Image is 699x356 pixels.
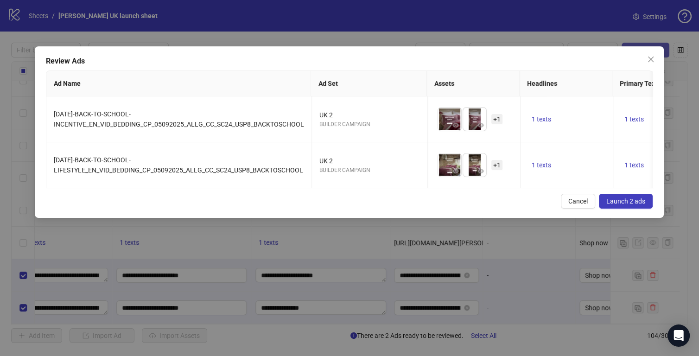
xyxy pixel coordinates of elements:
[621,114,648,125] button: 1 texts
[463,153,486,177] img: Asset 2
[607,197,646,205] span: Launch 2 ads
[475,165,486,177] button: Preview
[450,120,461,131] button: Preview
[438,153,461,177] img: Asset 1
[452,168,459,174] span: eye
[54,110,304,128] span: [DATE]-BACK-TO-SCHOOL-INCENTIVE_EN_VID_BEDDING_CP_05092025_ALLG_CC_SC24_USP8_BACKTOSCHOOL
[311,71,427,96] th: Ad Set
[599,194,653,209] button: Launch 2 ads
[520,71,612,96] th: Headlines
[54,156,303,174] span: [DATE]-BACK-TO-SCHOOL-LIFESTYLE_EN_VID_BEDDING_CP_05092025_ALLG_CC_SC24_USP8_BACKTOSCHOOL
[491,160,502,170] span: + 1
[475,120,486,131] button: Preview
[569,197,588,205] span: Cancel
[319,166,420,175] div: BUILDER CAMPAIGN
[532,161,551,169] span: 1 texts
[477,122,484,128] span: eye
[452,122,459,128] span: eye
[528,114,555,125] button: 1 texts
[46,71,311,96] th: Ad Name
[427,71,520,96] th: Assets
[532,115,551,123] span: 1 texts
[463,108,486,131] img: Asset 2
[319,120,420,129] div: BUILDER CAMPAIGN
[644,52,659,67] button: Close
[561,194,596,209] button: Cancel
[648,56,655,63] span: close
[477,168,484,174] span: eye
[46,56,653,67] div: Review Ads
[621,159,648,171] button: 1 texts
[491,114,502,124] span: + 1
[667,324,690,347] div: Open Intercom Messenger
[624,161,644,169] span: 1 texts
[319,110,420,120] div: UK 2
[319,156,420,166] div: UK 2
[450,165,461,177] button: Preview
[528,159,555,171] button: 1 texts
[624,115,644,123] span: 1 texts
[438,108,461,131] img: Asset 1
